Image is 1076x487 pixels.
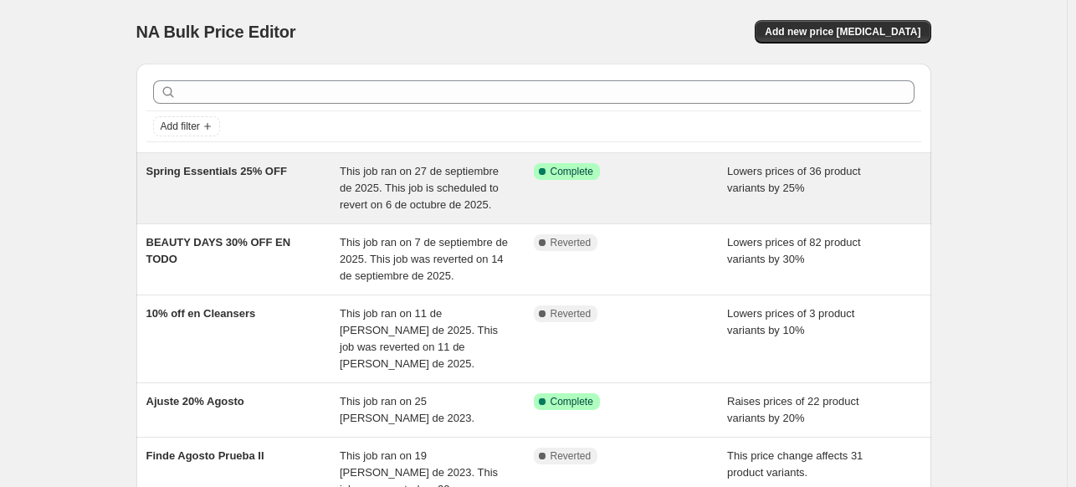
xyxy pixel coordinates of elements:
[727,165,861,194] span: Lowers prices of 36 product variants by 25%
[340,395,474,424] span: This job ran on 25 [PERSON_NAME] de 2023.
[146,236,291,265] span: BEAUTY DAYS 30% OFF EN TODO
[727,307,854,336] span: Lowers prices of 3 product variants by 10%
[551,165,593,178] span: Complete
[146,165,287,177] span: Spring Essentials 25% OFF
[136,23,296,41] span: NA Bulk Price Editor
[146,449,264,462] span: Finde Agosto Prueba II
[340,307,498,370] span: This job ran on 11 de [PERSON_NAME] de 2025. This job was reverted on 11 de [PERSON_NAME] de 2025.
[727,236,861,265] span: Lowers prices of 82 product variants by 30%
[551,449,592,463] span: Reverted
[146,307,256,320] span: 10% off en Cleansers
[551,236,592,249] span: Reverted
[153,116,220,136] button: Add filter
[727,395,859,424] span: Raises prices of 22 product variants by 20%
[551,307,592,320] span: Reverted
[551,395,593,408] span: Complete
[727,449,863,479] span: This price change affects 31 product variants.
[765,25,920,38] span: Add new price [MEDICAL_DATA]
[340,236,508,282] span: This job ran on 7 de septiembre de 2025. This job was reverted on 14 de septiembre de 2025.
[146,395,244,408] span: Ajuste 20% Agosto
[755,20,930,44] button: Add new price [MEDICAL_DATA]
[161,120,200,133] span: Add filter
[340,165,499,211] span: This job ran on 27 de septiembre de 2025. This job is scheduled to revert on 6 de octubre de 2025.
